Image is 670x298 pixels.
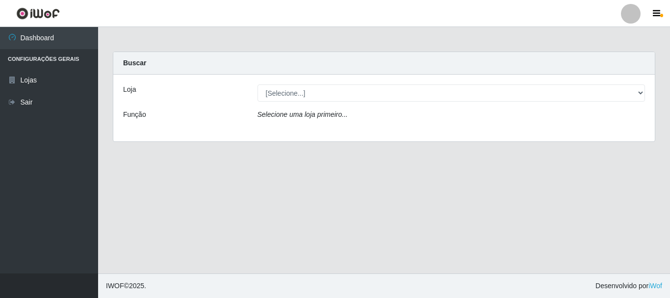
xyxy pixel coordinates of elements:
img: CoreUI Logo [16,7,60,20]
a: iWof [648,282,662,290]
span: IWOF [106,282,124,290]
span: Desenvolvido por [595,281,662,291]
span: © 2025 . [106,281,146,291]
strong: Buscar [123,59,146,67]
label: Função [123,109,146,120]
label: Loja [123,84,136,95]
i: Selecione uma loja primeiro... [258,110,348,118]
